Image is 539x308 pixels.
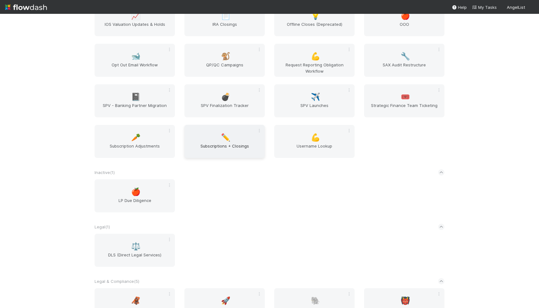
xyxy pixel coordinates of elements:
[364,84,444,117] a: 🎟️Strategic Finance Team Ticketing
[95,44,175,77] a: 🐋Opt Out Email Workflow
[311,133,320,142] span: 💪
[277,21,352,34] span: Offline Closes (Deprecated)
[311,297,320,305] span: 🐘
[277,62,352,74] span: Request Reporting Obligation Workflow
[311,52,320,60] span: 💪
[131,188,141,196] span: 🍎
[95,125,175,158] a: 🥕Subscription Adjustments
[184,84,265,117] a: 💣SPV Finalization Tracker
[221,133,230,142] span: ✏️
[95,234,175,267] a: ⚖️DLS (Direct Legal Services)
[221,52,230,60] span: 🐒
[131,52,141,60] span: 🐋
[274,84,355,117] a: ✈️SPV Launches
[187,62,262,74] span: QP/QC Campaigns
[364,3,444,36] a: 🍎OOO
[274,44,355,77] a: 💪Request Reporting Obligation Workflow
[95,224,110,229] span: Legal ( 1 )
[184,125,265,158] a: ✏️Subscriptions + Closings
[367,21,442,34] span: OOO
[131,93,141,101] span: 📓
[311,12,320,20] span: 💡
[472,4,497,10] a: My Tasks
[367,62,442,74] span: SAX Audit Restructure
[95,179,175,212] a: 🍎LP Due Diligence
[97,143,172,155] span: Subscription Adjustments
[221,93,230,101] span: 💣
[507,5,525,10] span: AngelList
[131,242,141,250] span: ⚖️
[95,279,139,284] span: Legal & Compliance ( 5 )
[5,2,47,13] img: logo-inverted-e16ddd16eac7371096b0.svg
[187,102,262,115] span: SPV Finalization Tracker
[472,5,497,10] span: My Tasks
[401,93,410,101] span: 🎟️
[274,3,355,36] a: 💡Offline Closes (Deprecated)
[184,3,265,36] a: 📄IRA Closings
[131,133,141,142] span: 🥕
[95,84,175,117] a: 📓SPV - Banking Partner Migration
[184,44,265,77] a: 🐒QP/QC Campaigns
[401,297,410,305] span: 👹
[221,12,230,20] span: 📄
[97,102,172,115] span: SPV - Banking Partner Migration
[452,4,467,10] div: Help
[95,3,175,36] a: 📈IOS Valuation Updates & Holds
[97,62,172,74] span: Opt Out Email Workflow
[221,297,230,305] span: 🚀
[187,21,262,34] span: IRA Closings
[187,143,262,155] span: Subscriptions + Closings
[97,252,172,264] span: DLS (Direct Legal Services)
[277,102,352,115] span: SPV Launches
[131,297,141,305] span: 🦧
[528,4,534,11] img: avatar_aa70801e-8de5-4477-ab9d-eb7c67de69c1.png
[97,197,172,210] span: LP Due Diligence
[401,12,410,20] span: 🍎
[364,44,444,77] a: 🔧SAX Audit Restructure
[95,170,115,175] span: Inactive ( 1 )
[277,143,352,155] span: Username Lookup
[131,12,141,20] span: 📈
[367,102,442,115] span: Strategic Finance Team Ticketing
[311,93,320,101] span: ✈️
[97,21,172,34] span: IOS Valuation Updates & Holds
[401,52,410,60] span: 🔧
[274,125,355,158] a: 💪Username Lookup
